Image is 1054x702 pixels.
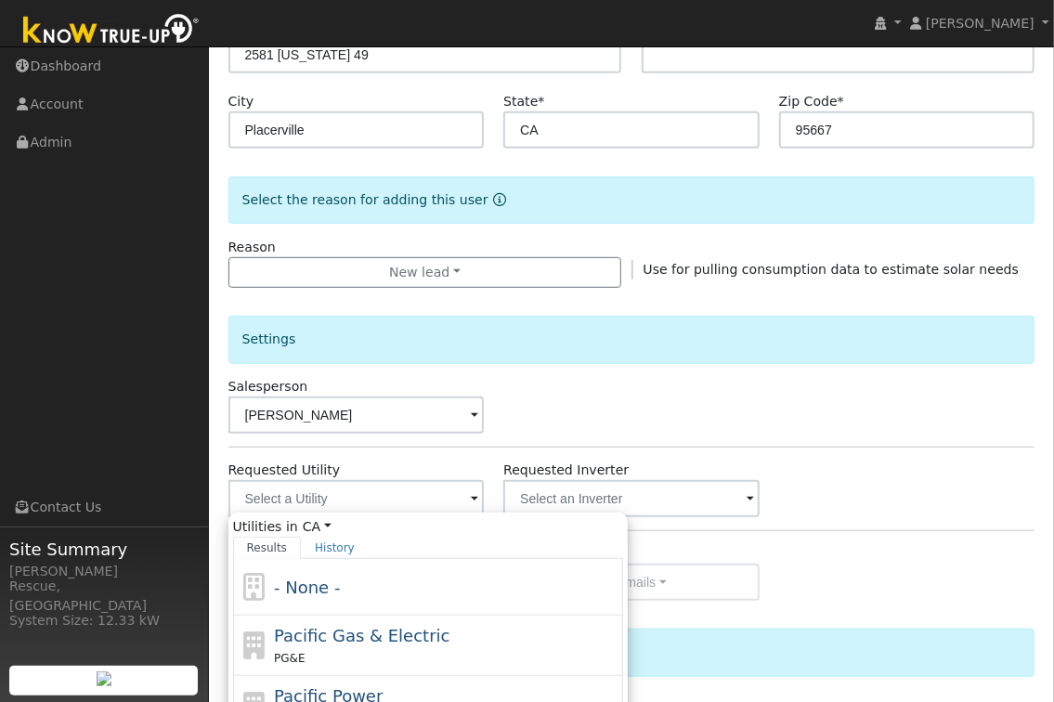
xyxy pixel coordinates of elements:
[303,517,332,537] a: CA
[228,176,1035,224] div: Select the reason for adding this user
[503,480,760,517] input: Select an Inverter
[274,626,449,645] span: Pacific Gas & Electric
[926,16,1034,31] span: [PERSON_NAME]
[228,461,341,480] label: Requested Utility
[274,652,305,665] span: PG&E
[503,461,629,480] label: Requested Inverter
[9,537,199,562] span: Site Summary
[228,396,485,434] input: Select a User
[838,94,844,109] span: Required
[97,671,111,686] img: retrieve
[14,10,209,52] img: Know True-Up
[228,92,254,111] label: City
[274,578,340,597] span: - None -
[228,257,622,289] button: New lead
[488,192,506,207] a: Reason for new user
[228,316,1035,363] div: Settings
[503,92,544,111] label: State
[644,262,1020,277] span: Use for pulling consumption data to estimate solar needs
[228,629,1035,676] div: Actions
[233,517,623,537] span: Utilities in
[228,377,308,396] label: Salesperson
[228,238,276,257] label: Reason
[228,480,485,517] input: Select a Utility
[9,562,199,581] div: [PERSON_NAME]
[9,611,199,630] div: System Size: 12.33 kW
[9,577,199,616] div: Rescue, [GEOGRAPHIC_DATA]
[233,537,302,559] a: Results
[538,94,544,109] span: Required
[301,537,369,559] a: History
[779,92,844,111] label: Zip Code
